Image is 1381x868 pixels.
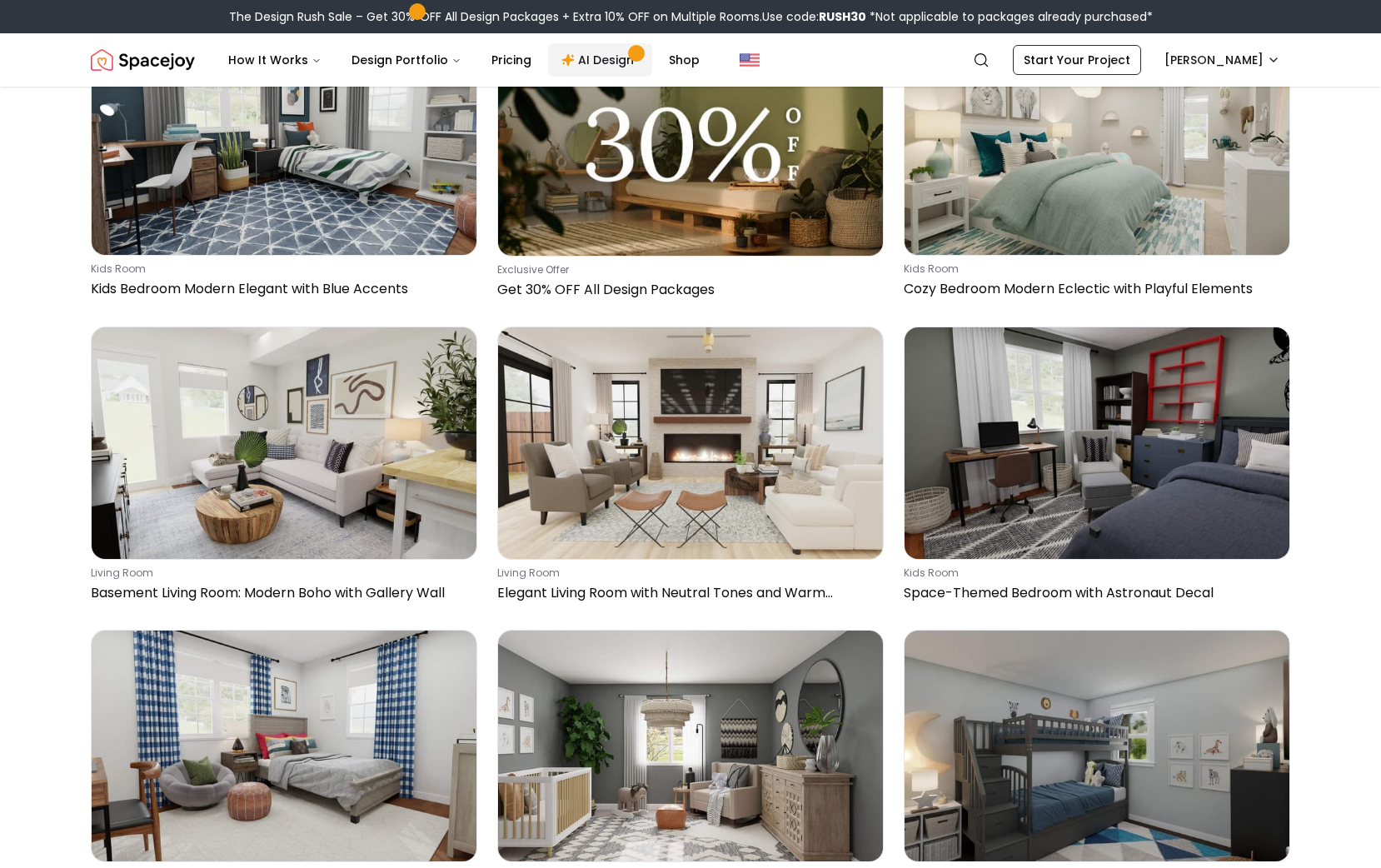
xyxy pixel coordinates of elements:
[229,8,1153,25] div: The Design Rush Sale – Get 30% OFF All Design Packages + Extra 10% OFF on Multiple Rooms.
[91,262,471,276] p: kids room
[866,8,1153,25] span: *Not applicable to packages already purchased*
[497,566,877,580] p: living room
[904,262,1284,276] p: kids room
[215,43,713,77] nav: Main
[91,43,195,77] a: Spacejoy
[497,583,877,603] p: Elegant Living Room with Neutral Tones and Warm Textures
[497,23,884,307] a: Get 30% OFF All Design PackagesExclusive OfferGet 30% OFF All Design Packages
[548,43,652,77] a: AI Design
[91,583,471,603] p: Basement Living Room: Modern Boho with Gallery Wall
[904,583,1284,603] p: Space-Themed Bedroom with Astronaut Decal
[904,327,1290,609] a: Space-Themed Bedroom with Astronaut Decalkids roomSpace-Themed Bedroom with Astronaut Decal
[819,8,866,25] b: RUSH30
[91,566,471,580] p: living room
[762,8,866,25] span: Use code:
[497,327,884,609] a: Elegant Living Room with Neutral Tones and Warm Texturesliving roomElegant Living Room with Neutr...
[904,23,1290,307] a: Cozy Bedroom Modern Eclectic with Playful Elementskids roomCozy Bedroom Modern Eclectic with Play...
[498,327,883,558] img: Elegant Living Room with Neutral Tones and Warm Textures
[91,23,477,307] a: Kids Bedroom Modern Elegant with Blue Accentskids roomKids Bedroom Modern Elegant with Blue Accents
[92,631,476,861] img: Cozy Kid's Room with Bold Blue Accents
[905,327,1289,558] img: Space-Themed Bedroom with Astronaut Decal
[338,43,475,77] button: Design Portfolio
[498,631,883,861] img: Boho Nursery with Lush Greenery and Cozy Seating
[91,279,471,299] p: Kids Bedroom Modern Elegant with Blue Accents
[905,24,1289,255] img: Cozy Bedroom Modern Eclectic with Playful Elements
[92,24,476,255] img: Kids Bedroom Modern Elegant with Blue Accents
[656,43,713,77] a: Shop
[498,24,883,256] img: Get 30% OFF All Design Packages
[92,327,476,558] img: Basement Living Room: Modern Boho with Gallery Wall
[91,327,477,609] a: Basement Living Room: Modern Boho with Gallery Wallliving roomBasement Living Room: Modern Boho w...
[905,631,1289,861] img: Cozy Kids' Room with Bunk Bed & Vertical Storage
[478,43,545,77] a: Pricing
[904,279,1284,299] p: Cozy Bedroom Modern Eclectic with Playful Elements
[497,263,877,277] p: Exclusive Offer
[904,566,1284,580] p: kids room
[497,280,877,300] p: Get 30% OFF All Design Packages
[1154,45,1290,75] button: [PERSON_NAME]
[91,33,1290,87] nav: Global
[91,43,195,77] img: Spacejoy Logo
[740,50,760,70] img: United States
[1013,45,1141,75] a: Start Your Project
[215,43,335,77] button: How It Works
